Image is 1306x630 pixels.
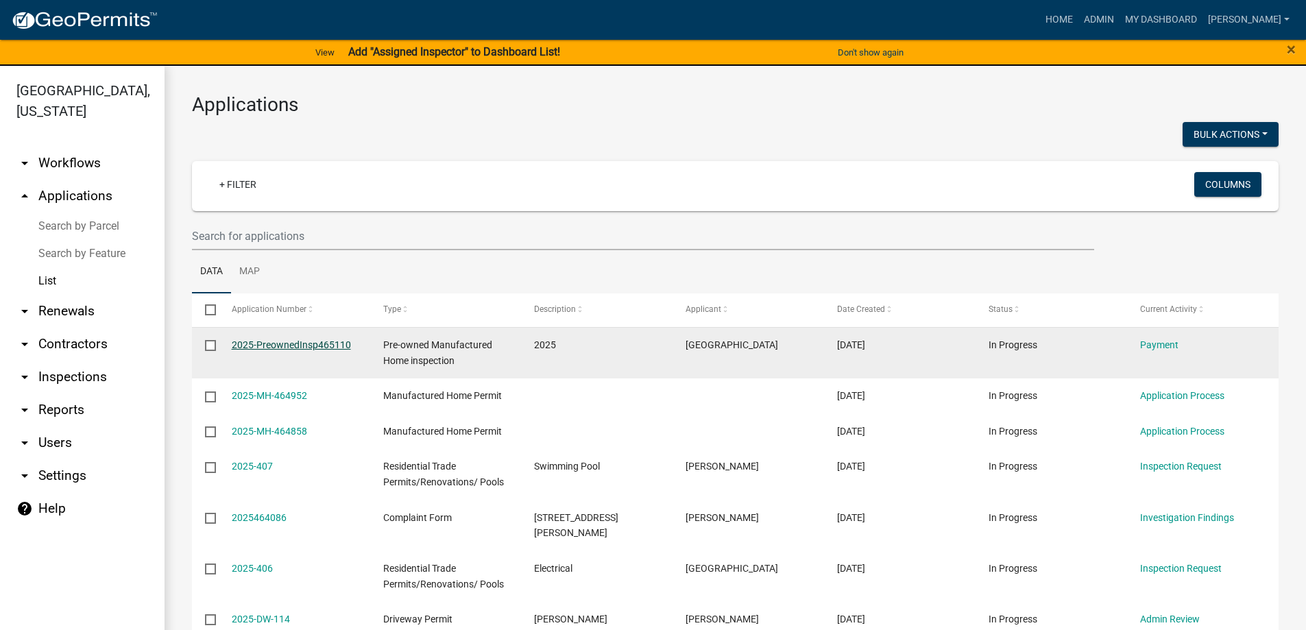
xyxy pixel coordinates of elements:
span: 08/14/2025 [837,512,865,523]
i: arrow_drop_down [16,155,33,171]
span: 08/14/2025 [837,563,865,574]
a: 2025-DW-114 [232,614,290,625]
span: Pre-owned Manufactured Home inspection [383,339,492,366]
span: Applicant [686,304,721,314]
span: 08/15/2025 [837,461,865,472]
a: [PERSON_NAME] [1202,7,1295,33]
a: View [310,41,340,64]
span: × [1287,40,1296,59]
span: In Progress [989,614,1037,625]
datatable-header-cell: Application Number [218,293,370,326]
span: Current Activity [1140,304,1197,314]
datatable-header-cell: Description [521,293,673,326]
a: 2025-MH-464952 [232,390,307,401]
span: 1502 CARL SUTTON RD [534,512,618,539]
span: 08/14/2025 [837,614,865,625]
span: 08/18/2025 [837,339,865,350]
i: arrow_drop_down [16,303,33,319]
i: arrow_drop_down [16,369,33,385]
datatable-header-cell: Select [192,293,218,326]
a: Application Process [1140,390,1224,401]
span: In Progress [989,339,1037,350]
a: My Dashboard [1120,7,1202,33]
a: Application Process [1140,426,1224,437]
a: Inspection Request [1140,461,1222,472]
i: arrow_drop_down [16,435,33,451]
a: 2025464086 [232,512,287,523]
i: help [16,500,33,517]
span: In Progress [989,563,1037,574]
span: Michael Bloodworth [534,614,607,625]
a: 2025-PreownedInsp465110 [232,339,351,350]
a: Payment [1140,339,1178,350]
span: 08/16/2025 [837,426,865,437]
datatable-header-cell: Type [370,293,521,326]
button: Bulk Actions [1183,122,1279,147]
span: Manufactured Home Permit [383,426,502,437]
span: Crawford County [686,339,778,350]
span: Tammie [686,461,759,472]
span: Application Number [232,304,306,314]
a: 2025-407 [232,461,273,472]
span: Status [989,304,1013,314]
datatable-header-cell: Applicant [673,293,824,326]
span: In Progress [989,461,1037,472]
span: In Progress [989,426,1037,437]
a: Investigation Findings [1140,512,1234,523]
span: Residential Trade Permits/Renovations/ Pools [383,563,504,590]
a: Admin [1078,7,1120,33]
span: Manufactured Home Permit [383,390,502,401]
span: Swimming Pool [534,461,600,472]
span: Date Created [837,304,885,314]
span: Description [534,304,576,314]
span: Tammie [686,512,759,523]
span: Crawford County [686,563,778,574]
button: Don't show again [832,41,909,64]
datatable-header-cell: Current Activity [1127,293,1279,326]
span: 08/17/2025 [837,390,865,401]
button: Close [1287,41,1296,58]
i: arrow_drop_down [16,402,33,418]
a: Map [231,250,268,294]
span: In Progress [989,512,1037,523]
span: Electrical [534,563,572,574]
span: In Progress [989,390,1037,401]
i: arrow_drop_down [16,468,33,484]
a: 2025-MH-464858 [232,426,307,437]
a: Data [192,250,231,294]
h3: Applications [192,93,1279,117]
span: Complaint Form [383,512,452,523]
a: Admin Review [1140,614,1200,625]
span: Residential Trade Permits/Renovations/ Pools [383,461,504,487]
span: Type [383,304,401,314]
span: Driveway Permit [383,614,452,625]
i: arrow_drop_up [16,188,33,204]
a: Inspection Request [1140,563,1222,574]
a: 2025-406 [232,563,273,574]
input: Search for applications [192,222,1094,250]
datatable-header-cell: Status [976,293,1127,326]
a: Home [1040,7,1078,33]
datatable-header-cell: Date Created [824,293,976,326]
span: 2025 [534,339,556,350]
i: arrow_drop_down [16,336,33,352]
strong: Add "Assigned Inspector" to Dashboard List! [348,45,560,58]
button: Columns [1194,172,1261,197]
span: Michael Bloodworth [686,614,759,625]
a: + Filter [208,172,267,197]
